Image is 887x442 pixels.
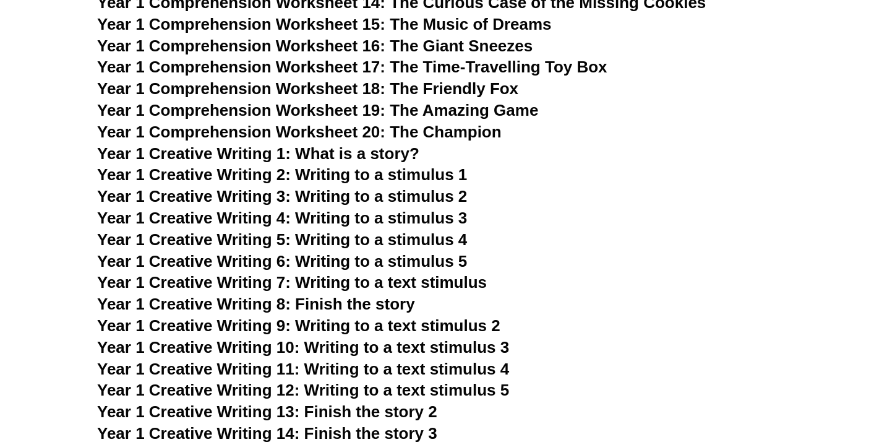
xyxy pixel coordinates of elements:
[97,209,467,227] a: Year 1 Creative Writing 4: Writing to a stimulus 3
[97,402,437,421] a: Year 1 Creative Writing 13: Finish the story 2
[97,381,509,399] a: Year 1 Creative Writing 12: Writing to a text stimulus 5
[97,295,415,313] a: Year 1 Creative Writing 8: Finish the story
[97,37,533,55] a: Year 1 Comprehension Worksheet 16: The Giant Sneezes
[97,230,467,249] a: Year 1 Creative Writing 5: Writing to a stimulus 4
[97,187,467,206] a: Year 1 Creative Writing 3: Writing to a stimulus 2
[97,165,467,184] a: Year 1 Creative Writing 2: Writing to a stimulus 1
[97,15,552,33] a: Year 1 Comprehension Worksheet 15: The Music of Dreams
[97,144,419,163] a: Year 1 Creative Writing 1: What is a story?
[97,360,509,378] a: Year 1 Creative Writing 11: Writing to a text stimulus 4
[675,302,887,442] iframe: Chat Widget
[97,123,502,141] a: Year 1 Comprehension Worksheet 20: The Champion
[97,338,509,357] a: Year 1 Creative Writing 10: Writing to a text stimulus 3
[97,101,538,119] a: Year 1 Comprehension Worksheet 19: The Amazing Game
[97,316,500,335] a: Year 1 Creative Writing 9: Writing to a text stimulus 2
[97,58,607,76] a: Year 1 Comprehension Worksheet 17: The Time-Travelling Toy Box
[97,273,487,292] a: Year 1 Creative Writing 7: Writing to a text stimulus
[97,252,467,271] a: Year 1 Creative Writing 6: Writing to a stimulus 5
[97,79,518,98] a: Year 1 Comprehension Worksheet 18: The Friendly Fox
